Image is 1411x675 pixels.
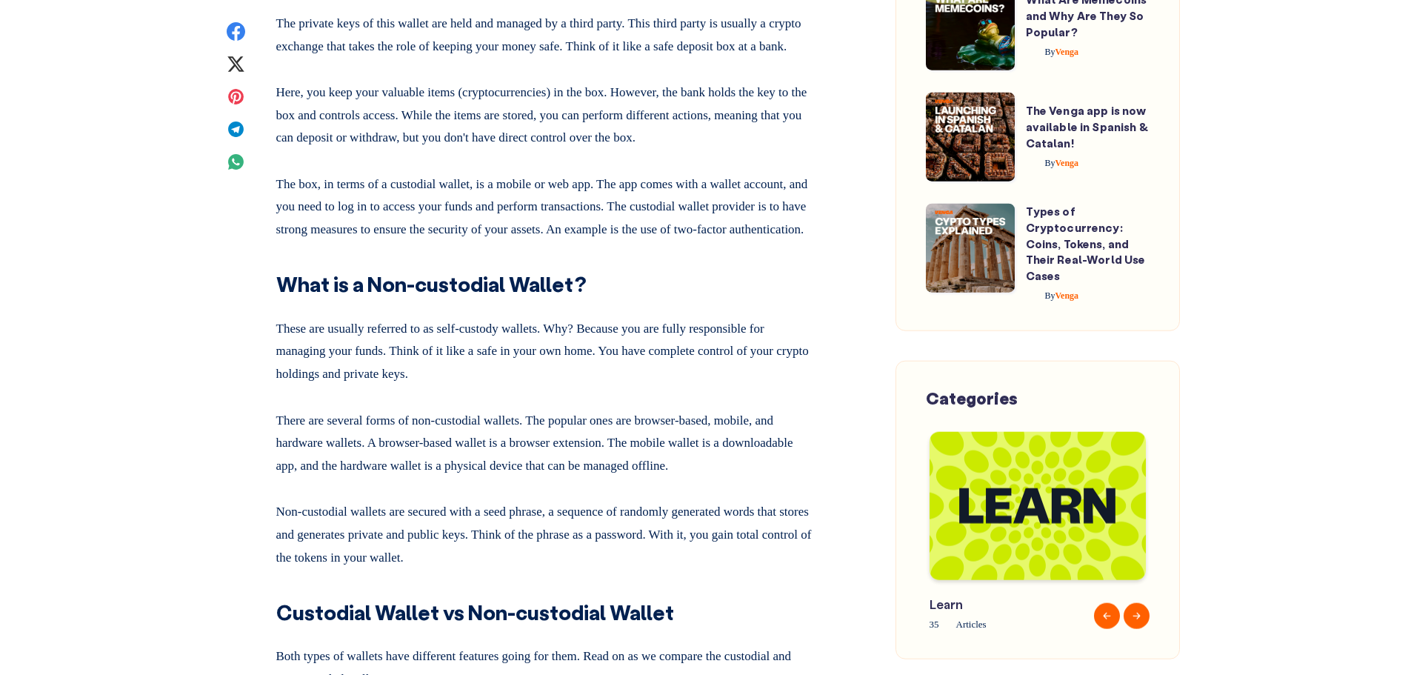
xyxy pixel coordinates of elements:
[930,432,1146,580] img: Blog-Tag-Cover---Learn.png
[1094,603,1120,629] button: Previous
[276,404,814,478] p: There are several forms of non-custodial wallets. The popular ones are browser-based, mobile, and...
[276,312,814,386] p: These are usually referred to as self-custody wallets. Why? Because you are fully responsible for...
[1045,46,1079,56] span: Venga
[1045,157,1055,167] span: By
[276,7,814,58] p: The private keys of this wallet are held and managed by a third party. This third party is usuall...
[1124,603,1150,629] button: Next
[1045,290,1055,301] span: By
[926,387,1018,408] span: Categories
[1026,157,1079,167] a: ByVenga
[1045,157,1079,167] span: Venga
[1026,290,1079,301] a: ByVenga
[276,495,814,569] p: Non-custodial wallets are secured with a seed phrase, a sequence of randomly generated words that...
[930,595,1067,614] span: Learn
[1026,204,1146,283] a: Types of Cryptocurrency: Coins, Tokens, and Their Real-World Use Cases
[276,270,587,297] strong: What is a Non-custodial Wallet?
[1045,290,1079,301] span: Venga
[276,76,814,150] p: Here, you keep your valuable items (cryptocurrencies) in the box. However, the bank holds the key...
[1026,103,1148,150] a: The Venga app is now available in Spanish & Catalan!
[276,167,814,242] p: The box, in terms of a custodial wallet, is a mobile or web app. The app comes with a wallet acco...
[1045,46,1055,56] span: By
[276,599,674,625] strong: Custodial Wallet vs Non-custodial Wallet
[1026,46,1079,56] a: ByVenga
[930,616,1067,633] span: 35 Articles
